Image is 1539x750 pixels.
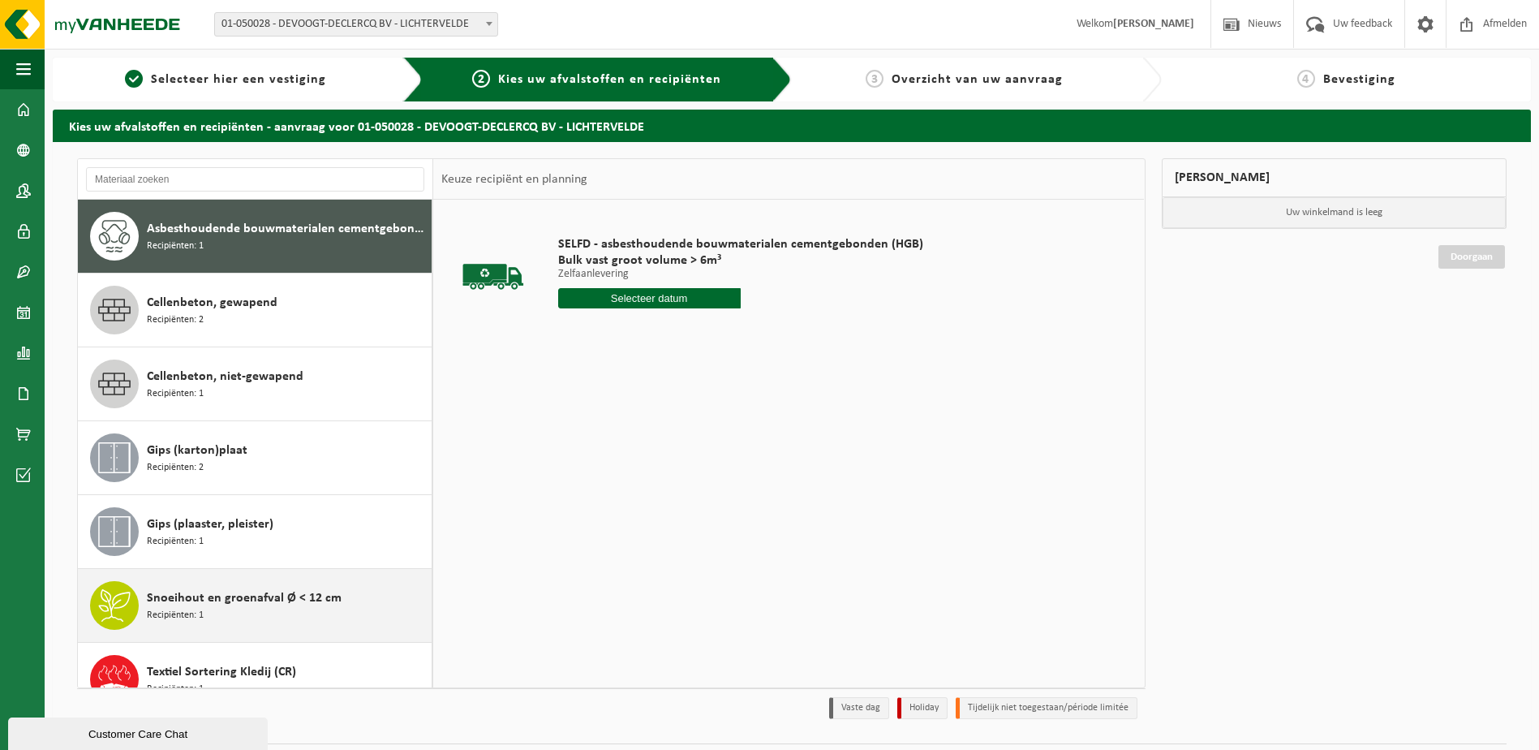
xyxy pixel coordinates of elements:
[147,441,247,460] span: Gips (karton)plaat
[897,697,948,719] li: Holiday
[147,682,204,697] span: Recipiënten: 1
[433,159,595,200] div: Keuze recipiënt en planning
[829,697,889,719] li: Vaste dag
[472,70,490,88] span: 2
[86,167,424,192] input: Materiaal zoeken
[956,697,1137,719] li: Tijdelijk niet toegestaan/période limitée
[147,293,277,312] span: Cellenbeton, gewapend
[78,274,432,347] button: Cellenbeton, gewapend Recipiënten: 2
[147,515,273,534] span: Gips (plaaster, pleister)
[151,73,326,86] span: Selecteer hier een vestiging
[8,714,271,750] iframe: chat widget
[558,288,741,308] input: Selecteer datum
[125,70,143,88] span: 1
[78,495,432,569] button: Gips (plaaster, pleister) Recipiënten: 1
[498,73,721,86] span: Kies uw afvalstoffen en recipiënten
[147,367,303,386] span: Cellenbeton, niet-gewapend
[78,643,432,717] button: Textiel Sortering Kledij (CR) Recipiënten: 1
[1162,158,1507,197] div: [PERSON_NAME]
[61,70,390,89] a: 1Selecteer hier een vestiging
[78,421,432,495] button: Gips (karton)plaat Recipiënten: 2
[78,569,432,643] button: Snoeihout en groenafval Ø < 12 cm Recipiënten: 1
[147,219,428,239] span: Asbesthoudende bouwmaterialen cementgebonden (hechtgebonden)
[214,12,498,37] span: 01-050028 - DEVOOGT-DECLERCQ BV - LICHTERVELDE
[866,70,883,88] span: 3
[147,386,204,402] span: Recipiënten: 1
[1297,70,1315,88] span: 4
[558,252,923,269] span: Bulk vast groot volume > 6m³
[1438,245,1505,269] a: Doorgaan
[147,588,342,608] span: Snoeihout en groenafval Ø < 12 cm
[147,460,204,476] span: Recipiënten: 2
[147,662,296,682] span: Textiel Sortering Kledij (CR)
[1163,197,1507,228] p: Uw winkelmand is leeg
[1323,73,1395,86] span: Bevestiging
[1113,18,1194,30] strong: [PERSON_NAME]
[78,347,432,421] button: Cellenbeton, niet-gewapend Recipiënten: 1
[215,13,497,36] span: 01-050028 - DEVOOGT-DECLERCQ BV - LICHTERVELDE
[147,534,204,550] span: Recipiënten: 1
[78,200,432,274] button: Asbesthoudende bouwmaterialen cementgebonden (hechtgebonden) Recipiënten: 1
[892,73,1063,86] span: Overzicht van uw aanvraag
[147,608,204,623] span: Recipiënten: 1
[147,239,204,254] span: Recipiënten: 1
[147,312,204,328] span: Recipiënten: 2
[558,236,923,252] span: SELFD - asbesthoudende bouwmaterialen cementgebonden (HGB)
[53,110,1531,141] h2: Kies uw afvalstoffen en recipiënten - aanvraag voor 01-050028 - DEVOOGT-DECLERCQ BV - LICHTERVELDE
[558,269,923,280] p: Zelfaanlevering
